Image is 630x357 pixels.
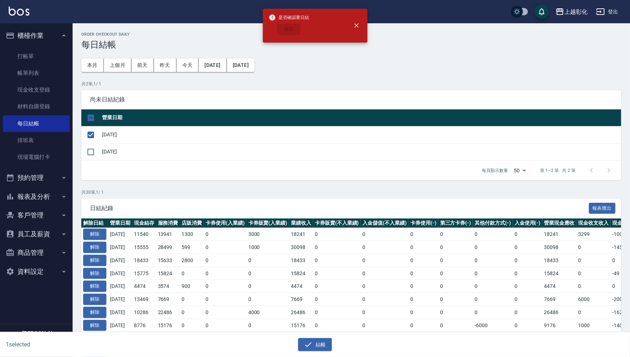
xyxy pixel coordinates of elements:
[204,319,247,332] td: 0
[83,255,106,266] button: 解除
[438,293,473,306] td: 0
[409,306,438,319] td: 0
[204,241,247,254] td: 0
[553,4,590,19] button: 上越彰化
[576,228,610,241] td: 3299
[156,267,180,280] td: 15824
[9,7,29,16] img: Logo
[289,306,313,319] td: 26486
[156,319,180,332] td: 15176
[349,17,365,33] button: close
[361,267,409,280] td: 0
[3,262,70,281] button: 資料設定
[83,242,106,253] button: 解除
[313,241,361,254] td: 0
[3,48,70,65] a: 打帳單
[132,306,156,319] td: 10286
[81,81,621,87] p: 共 2 筆, 1 / 1
[576,280,610,293] td: 0
[473,218,513,228] th: 其他付款方式(-)
[204,267,247,280] td: 0
[247,293,289,306] td: 0
[313,254,361,267] td: 0
[289,319,313,332] td: 15176
[289,241,313,254] td: 30098
[108,306,132,319] td: [DATE]
[83,294,106,305] button: 解除
[576,218,610,228] th: 現金收支收入
[108,228,132,241] td: [DATE]
[156,228,180,241] td: 13941
[180,218,204,228] th: 店販消費
[3,81,70,98] a: 現金收支登錄
[204,293,247,306] td: 0
[204,228,247,241] td: 0
[83,281,106,292] button: 解除
[3,168,70,187] button: 預約管理
[132,218,156,228] th: 現金結存
[313,228,361,241] td: 0
[3,149,70,165] a: 現場電腦打卡
[513,293,542,306] td: 0
[289,228,313,241] td: 18241
[438,280,473,293] td: 0
[361,218,409,228] th: 入金儲值(不入業績)
[132,293,156,306] td: 13469
[180,319,204,332] td: 0
[81,218,108,228] th: 解除日結
[564,7,588,16] div: 上越彰化
[132,228,156,241] td: 11540
[108,319,132,332] td: [DATE]
[313,218,361,228] th: 卡券販賣(不入業績)
[542,267,577,280] td: 15824
[108,254,132,267] td: [DATE]
[3,115,70,132] a: 每日結帳
[108,218,132,228] th: 營業日期
[409,228,438,241] td: 0
[576,254,610,267] td: 0
[108,280,132,293] td: [DATE]
[131,59,154,72] button: 前天
[204,254,247,267] td: 0
[438,254,473,267] td: 0
[180,228,204,241] td: 1300
[289,280,313,293] td: 4474
[247,319,289,332] td: 0
[247,241,289,254] td: 1000
[132,267,156,280] td: 15775
[108,267,132,280] td: [DATE]
[576,267,610,280] td: 0
[513,319,542,332] td: 0
[542,280,577,293] td: 4474
[227,59,255,72] button: [DATE]
[83,320,106,331] button: 解除
[289,254,313,267] td: 18433
[100,126,621,143] td: [DATE]
[180,254,204,267] td: 2800
[132,254,156,267] td: 18433
[156,280,180,293] td: 3574
[156,218,180,228] th: 服務消費
[409,280,438,293] td: 0
[513,267,542,280] td: 0
[180,241,204,254] td: 599
[247,218,289,228] th: 卡券販賣(入業績)
[104,59,131,72] button: 上個月
[473,319,513,332] td: -6000
[473,241,513,254] td: 0
[535,4,549,19] button: save
[473,293,513,306] td: 0
[3,243,70,262] button: 商品管理
[589,203,616,214] button: 報表匯出
[313,306,361,319] td: 0
[438,319,473,332] td: 0
[361,254,409,267] td: 0
[409,254,438,267] td: 0
[542,218,577,228] th: 營業現金應收
[542,319,577,332] td: 9176
[542,228,577,241] td: 18241
[313,319,361,332] td: 0
[513,228,542,241] td: 0
[289,218,313,228] th: 業績收入
[132,280,156,293] td: 4474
